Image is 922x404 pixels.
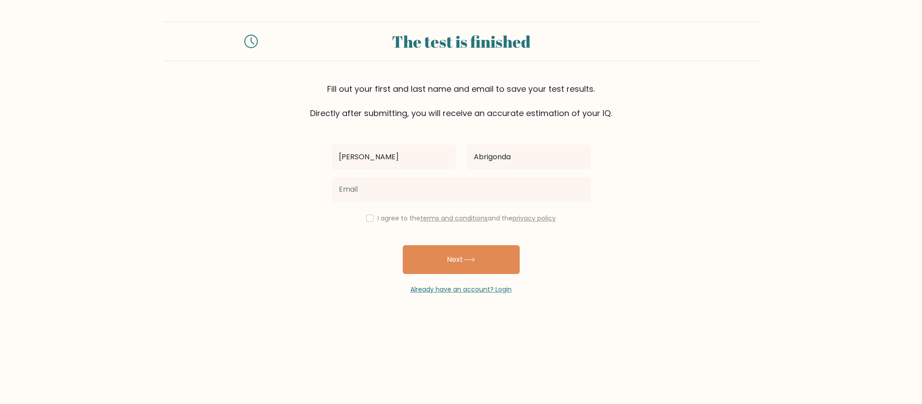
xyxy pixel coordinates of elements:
[332,144,456,170] input: First name
[403,245,520,274] button: Next
[269,29,654,54] div: The test is finished
[513,214,556,223] a: privacy policy
[410,285,512,294] a: Already have an account? Login
[332,177,591,202] input: Email
[467,144,591,170] input: Last name
[378,214,556,223] label: I agree to the and the
[164,83,758,119] div: Fill out your first and last name and email to save your test results. Directly after submitting,...
[420,214,488,223] a: terms and conditions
